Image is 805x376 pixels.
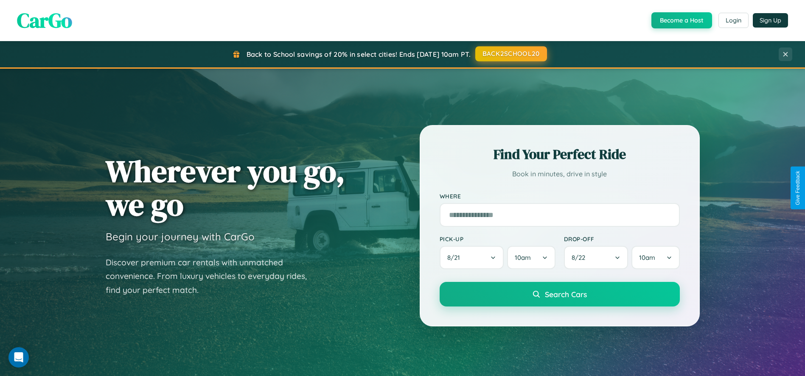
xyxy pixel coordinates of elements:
button: Sign Up [753,13,788,28]
label: Pick-up [440,235,555,242]
button: 10am [631,246,679,269]
button: BACK2SCHOOL20 [475,46,547,61]
span: 8 / 21 [447,253,464,262]
span: 10am [515,253,531,262]
h1: Wherever you go, we go [106,154,345,221]
h3: Begin your journey with CarGo [106,230,255,243]
span: CarGo [17,6,72,34]
button: Become a Host [651,12,712,28]
h2: Find Your Perfect Ride [440,145,680,164]
button: 8/22 [564,246,628,269]
div: Open Intercom Messenger [8,347,29,368]
span: Back to School savings of 20% in select cities! Ends [DATE] 10am PT. [247,50,471,58]
div: Give Feedback [795,171,801,205]
span: 8 / 22 [572,253,589,262]
button: 10am [507,246,555,269]
button: Login [718,13,749,28]
label: Drop-off [564,235,680,242]
label: Where [440,192,680,200]
span: 10am [639,253,655,262]
button: Search Cars [440,282,680,306]
span: Search Cars [545,290,587,299]
button: 8/21 [440,246,504,269]
p: Book in minutes, drive in style [440,168,680,180]
p: Discover premium car rentals with unmatched convenience. From luxury vehicles to everyday rides, ... [106,256,318,297]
